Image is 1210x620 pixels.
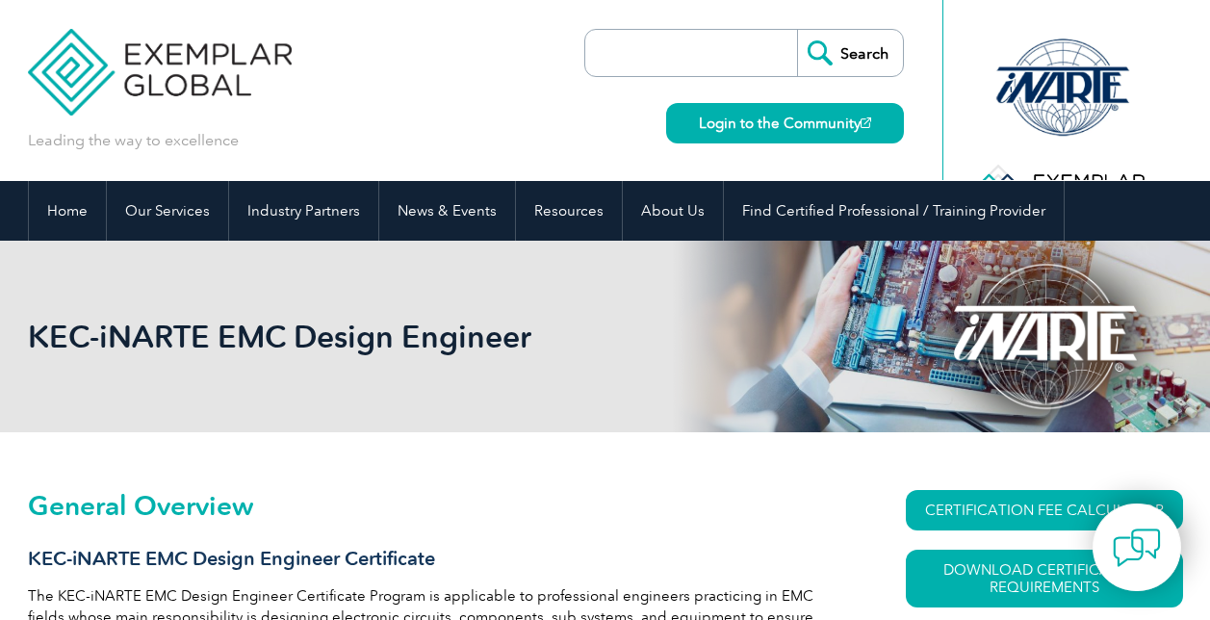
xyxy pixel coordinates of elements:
[107,181,228,241] a: Our Services
[28,318,767,355] h1: KEC-iNARTE EMC Design Engineer
[28,490,837,521] h2: General Overview
[516,181,622,241] a: Resources
[379,181,515,241] a: News & Events
[797,30,903,76] input: Search
[229,181,378,241] a: Industry Partners
[1113,524,1161,572] img: contact-chat.png
[666,103,904,143] a: Login to the Community
[724,181,1064,241] a: Find Certified Professional / Training Provider
[28,130,239,151] p: Leading the way to excellence
[861,117,871,128] img: open_square.png
[906,550,1183,607] a: Download Certification Requirements
[28,547,837,571] h3: KEC-iNARTE EMC Design Engineer Certificate
[623,181,723,241] a: About Us
[29,181,106,241] a: Home
[906,490,1183,530] a: CERTIFICATION FEE CALCULATOR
